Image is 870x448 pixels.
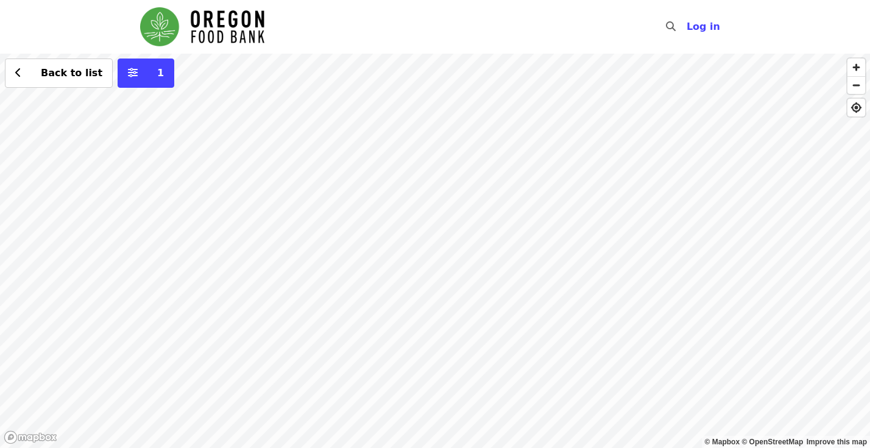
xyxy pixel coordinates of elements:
button: Zoom Out [847,76,865,94]
a: OpenStreetMap [741,438,803,446]
img: Oregon Food Bank - Home [140,7,264,46]
button: Back to list [5,59,113,88]
i: sliders-h icon [128,67,138,79]
a: Map feedback [807,438,867,446]
input: Search [683,12,693,41]
a: Mapbox [705,438,740,446]
span: Back to list [41,67,102,79]
button: Log in [677,15,730,39]
i: search icon [666,21,676,32]
i: chevron-left icon [15,67,21,79]
span: 1 [157,67,164,79]
button: Zoom In [847,59,865,76]
button: More filters (1 selected) [118,59,174,88]
a: Mapbox logo [4,430,57,444]
span: Log in [687,21,720,32]
button: Find My Location [847,99,865,116]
